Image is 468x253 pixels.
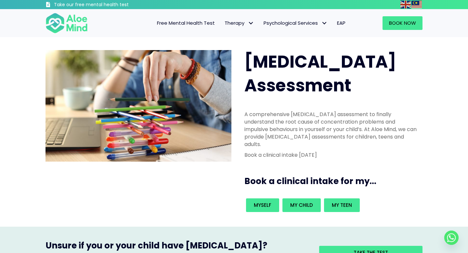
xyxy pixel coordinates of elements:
[246,19,255,28] span: Therapy: submenu
[290,202,313,208] span: My child
[152,16,220,30] a: Free Mental Health Test
[264,20,327,26] span: Psychological Services
[337,20,345,26] span: EAP
[259,16,332,30] a: Psychological ServicesPsychological Services: submenu
[411,1,422,8] img: ms
[220,16,259,30] a: TherapyTherapy: submenu
[244,151,419,159] p: Book a clinical intake [DATE]
[45,12,88,34] img: Aloe mind Logo
[244,197,419,214] div: Book an intake for my...
[244,111,419,148] p: A comprehensive [MEDICAL_DATA] assessment to finally understand the root cause of concentration p...
[332,202,352,208] span: My teen
[332,16,350,30] a: EAP
[96,16,350,30] nav: Menu
[282,198,321,212] a: My child
[254,202,271,208] span: Myself
[225,20,254,26] span: Therapy
[246,198,279,212] a: Myself
[389,20,416,26] span: Book Now
[400,1,411,8] img: en
[319,19,329,28] span: Psychological Services: submenu
[45,50,231,162] img: ADHD photo
[411,1,422,8] a: Malay
[244,175,425,187] h3: Book a clinical intake for my...
[244,50,396,97] span: [MEDICAL_DATA] Assessment
[383,16,422,30] a: Book Now
[45,2,163,9] a: Take our free mental health test
[444,231,459,245] a: Whatsapp
[400,1,411,8] a: English
[157,20,215,26] span: Free Mental Health Test
[324,198,360,212] a: My teen
[54,2,163,8] h3: Take our free mental health test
